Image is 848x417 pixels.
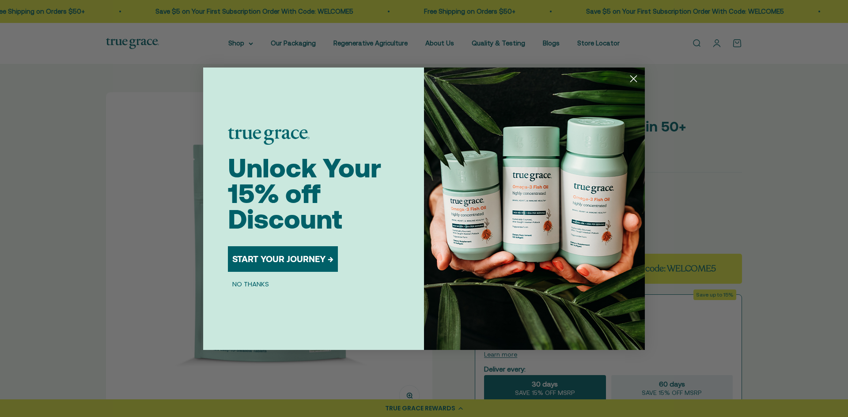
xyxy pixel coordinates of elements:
[228,246,338,272] button: START YOUR JOURNEY →
[424,68,645,350] img: 098727d5-50f8-4f9b-9554-844bb8da1403.jpeg
[228,279,273,289] button: NO THANKS
[626,71,641,86] button: Close dialog
[228,128,310,145] img: logo placeholder
[228,153,381,234] span: Unlock Your 15% off Discount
